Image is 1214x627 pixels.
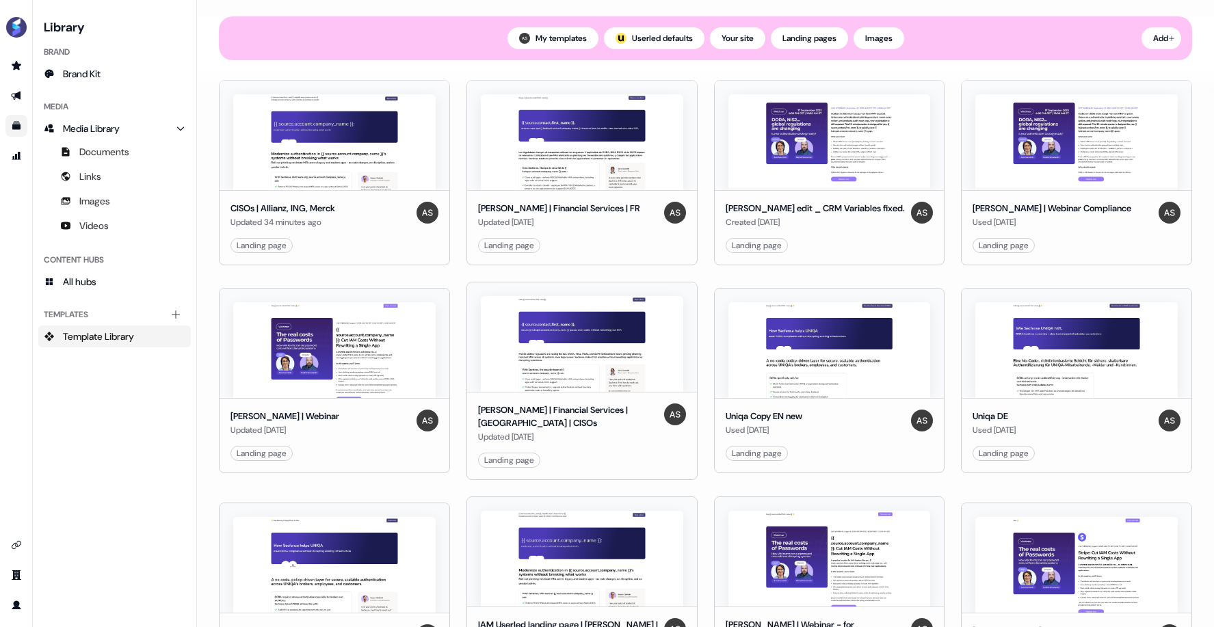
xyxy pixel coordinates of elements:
[79,145,129,159] span: Documents
[973,202,1131,215] div: [PERSON_NAME] | Webinar Compliance
[237,239,287,252] div: Landing page
[911,410,933,431] img: Antoni
[38,325,191,347] a: Template Library
[726,202,905,215] div: [PERSON_NAME] edit _ CRM Variables fixed.
[507,27,598,49] button: My templates
[38,215,191,237] a: Videos
[466,282,698,480] button: Sara | Financial Services | France | CISOs[PERSON_NAME] | Financial Services | [GEOGRAPHIC_DATA] ...
[5,55,27,77] a: Go to prospects
[481,511,683,606] img: IAM Userled landing page | Kasper | Financial Services
[38,118,191,139] a: Media Library
[973,410,1016,423] div: Uniqa DE
[230,423,339,437] div: Updated [DATE]
[38,141,191,163] a: Documents
[38,41,191,63] div: Brand
[5,534,27,556] a: Go to integrations
[5,594,27,616] a: Go to profile
[710,27,765,49] button: Your site
[1159,202,1180,224] img: Antoni
[233,302,436,398] img: Sara | Webinar
[975,94,1178,190] img: Sara | Webinar Compliance
[478,215,640,229] div: Updated [DATE]
[484,453,534,467] div: Landing page
[911,202,933,224] img: Antoni
[979,446,1029,460] div: Landing page
[230,202,335,215] div: CISOs | Allianz, ING, Merck
[961,80,1192,265] button: Sara | Webinar Compliance[PERSON_NAME] | Webinar ComplianceUsed [DATE]AntoniLanding page
[5,85,27,107] a: Go to outbound experience
[219,282,450,480] button: Sara | Webinar[PERSON_NAME] | WebinarUpdated [DATE]AntoniLanding page
[732,446,782,460] div: Landing page
[726,423,802,437] div: Used [DATE]
[732,239,782,252] div: Landing page
[38,190,191,212] a: Images
[726,215,905,229] div: Created [DATE]
[38,271,191,293] a: All hubs
[38,16,191,36] h3: Library
[38,304,191,325] div: Templates
[478,202,640,215] div: [PERSON_NAME] | Financial Services | FR
[5,145,27,167] a: Go to attribution
[664,403,686,425] img: Antoni
[519,33,530,44] img: Antoni
[38,96,191,118] div: Media
[616,33,626,44] div: ;
[466,80,698,265] button: Sara | Financial Services | FR[PERSON_NAME] | Financial Services | FRUpdated [DATE]AntoniLanding ...
[230,215,335,229] div: Updated 34 minutes ago
[38,165,191,187] a: Links
[854,27,904,49] button: Images
[63,122,120,135] span: Media Library
[726,410,802,423] div: Uniqa Copy EN new
[230,410,339,423] div: [PERSON_NAME] | Webinar
[728,94,931,190] img: Ryan edit _ CRM Variables fixed.
[979,239,1029,252] div: Landing page
[664,202,686,224] img: Antoni
[79,219,109,232] span: Videos
[38,63,191,85] a: Brand Kit
[1159,410,1180,431] img: Antoni
[233,517,436,613] img: Uniqa
[478,403,659,430] div: [PERSON_NAME] | Financial Services | [GEOGRAPHIC_DATA] | CISOs
[961,282,1192,480] button: Uniqa DEUniqa DEUsed [DATE]AntoniLanding page
[233,94,436,190] img: CISOs | Allianz, ING, Merck
[5,564,27,586] a: Go to team
[714,80,945,265] button: Ryan edit _ CRM Variables fixed. [PERSON_NAME] edit _ CRM Variables fixed.Created [DATE]AntoniLan...
[975,302,1178,398] img: Uniqa DE
[975,517,1178,613] img: Sara | Webinar - po polsku
[616,33,626,44] img: userled logo
[63,275,96,289] span: All hubs
[237,446,287,460] div: Landing page
[973,215,1131,229] div: Used [DATE]
[714,282,945,480] button: Uniqa Copy EN newUniqa Copy EN newUsed [DATE]AntoniLanding page
[63,330,134,343] span: Template Library
[417,410,438,431] img: Antoni
[481,94,683,190] img: Sara | Financial Services | FR
[728,511,931,606] img: Sara | Webinar - for Kasper
[417,202,438,224] img: Antoni
[79,170,101,183] span: Links
[38,249,191,271] div: Content Hubs
[604,27,704,49] button: userled logo;Userled defaults
[478,430,659,444] div: Updated [DATE]
[1142,27,1181,49] button: Add
[481,296,683,392] img: Sara | Financial Services | France | CISOs
[219,80,450,265] button: CISOs | Allianz, ING, MerckCISOs | Allianz, ING, MerckUpdated 34 minutes agoAntoniLanding page
[771,27,848,49] button: Landing pages
[5,115,27,137] a: Go to templates
[973,423,1016,437] div: Used [DATE]
[63,67,101,81] span: Brand Kit
[484,239,534,252] div: Landing page
[79,194,110,208] span: Images
[728,302,931,398] img: Uniqa Copy EN new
